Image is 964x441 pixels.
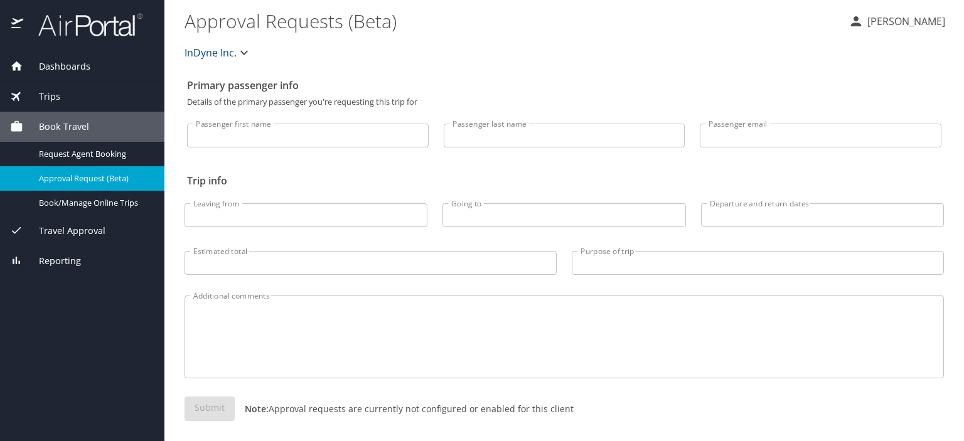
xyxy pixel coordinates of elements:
[23,254,81,268] span: Reporting
[843,10,950,33] button: [PERSON_NAME]
[235,402,574,415] p: Approval requests are currently not configured or enabled for this client
[245,403,269,415] strong: Note:
[185,44,237,61] span: InDyne Inc.
[39,173,149,184] span: Approval Request (Beta)
[185,1,838,40] h1: Approval Requests (Beta)
[23,120,89,134] span: Book Travel
[23,90,60,104] span: Trips
[39,148,149,160] span: Request Agent Booking
[11,13,24,37] img: icon-airportal.png
[23,224,105,238] span: Travel Approval
[23,60,90,73] span: Dashboards
[187,171,941,191] h2: Trip info
[24,13,142,37] img: airportal-logo.png
[864,14,945,29] p: [PERSON_NAME]
[187,75,941,95] h2: Primary passenger info
[39,197,149,209] span: Book/Manage Online Trips
[187,98,941,106] p: Details of the primary passenger you're requesting this trip for
[179,40,257,65] button: InDyne Inc.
